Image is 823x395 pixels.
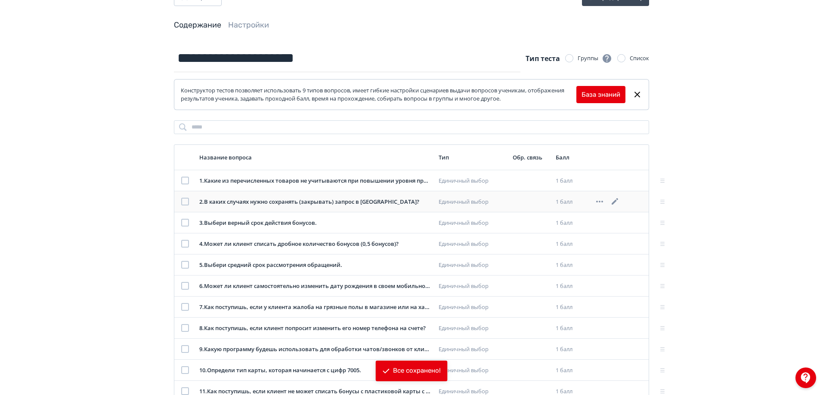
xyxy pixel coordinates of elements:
div: 1 . Какие из перечисленных товаров не учитываются при повышении уровня привилегий? [199,177,432,185]
div: 6 . Может ли клиент самостоятельно изменить дату рождения в своем мобильном приложении? [199,282,432,291]
div: Балл [556,153,588,161]
div: Единичный выбор [439,240,506,248]
div: 2 . В каких случаях нужно сохранять (закрывать) запрос в [GEOGRAPHIC_DATA]? [199,198,432,206]
div: 1 балл [556,366,588,375]
div: 1 балл [556,303,588,312]
div: 8 . Как поступишь, если клиент попросит изменить его номер телефона на счете? [199,324,432,333]
div: 1 балл [556,282,588,291]
div: Обр. связь [513,153,549,161]
div: Единичный выбор [439,261,506,269]
div: Конструктор тестов позволяет использовать 9 типов вопросов, имеет гибкие настройки сценариев выда... [181,86,576,103]
div: Единичный выбор [439,303,506,312]
div: Единичный выбор [439,177,506,185]
div: Единичный выбор [439,324,506,333]
a: Содержание [174,20,221,30]
div: 1 балл [556,198,588,206]
div: Название вопроса [199,153,432,161]
a: База знаний [582,90,620,100]
div: 9 . Какую программу будешь использовать для обработки чатов/звонков от клиентов? [199,345,432,354]
div: Единичный выбор [439,345,506,354]
a: Настройки [228,20,269,30]
div: 7 . Как поступишь, если у клиента жалоба на грязные полы в магазине или на хамство кассира? [199,303,432,312]
div: Группы [578,53,612,64]
div: 1 балл [556,261,588,269]
div: 10 . Определи тип карты, которая начинается с цифр 7005. [199,366,432,375]
div: 3 . Выбери верный срок действия бонусов. [199,219,432,227]
span: Тип теста [526,54,560,63]
div: 5 . Выбери средний срок рассмотрения обращений. [199,261,432,269]
div: Список [630,54,649,63]
div: 4 . Может ли клиент списать дробное количество бонусов (0,5 бонусов)? [199,240,432,248]
div: Тип [439,153,506,161]
div: 1 балл [556,177,588,185]
div: 1 балл [556,240,588,248]
div: Единичный выбор [439,282,506,291]
div: Единичный выбор [439,219,506,227]
div: 1 балл [556,345,588,354]
div: 1 балл [556,324,588,333]
div: Единичный выбор [439,198,506,206]
div: Все сохранено! [393,367,441,375]
div: 1 балл [556,219,588,227]
button: База знаний [576,86,625,103]
div: Единичный выбор [439,366,506,375]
